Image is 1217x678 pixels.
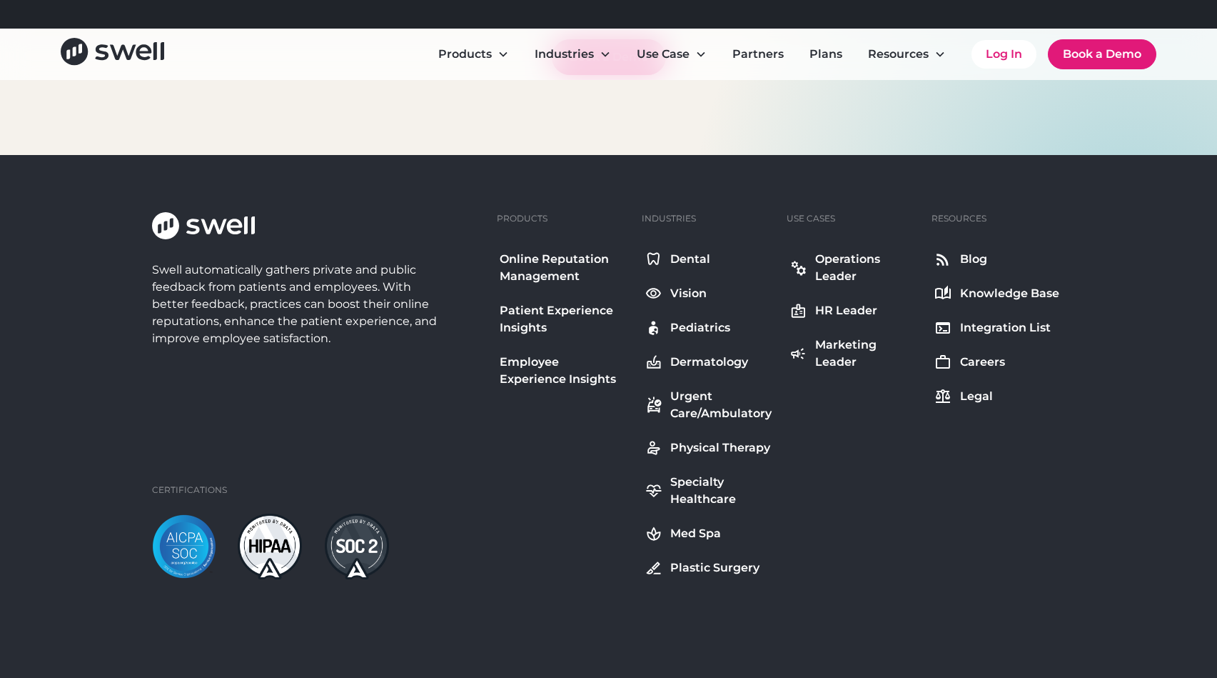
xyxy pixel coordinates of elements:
div: Industries [523,40,622,69]
img: soc2-dark.png [325,514,389,579]
a: Legal [931,385,1062,408]
a: Blog [931,248,1062,271]
div: Patient Experience Insights [500,302,627,336]
a: Specialty Healthcare [642,471,775,511]
div: Industries [642,212,696,225]
div: Use Cases [787,212,835,225]
a: Plans [798,40,854,69]
a: Pediatrics [642,316,775,339]
div: Products [497,212,547,225]
div: Certifications [152,484,227,497]
div: Med Spa [670,525,721,542]
div: Resources [857,40,957,69]
div: Knowledge Base [960,285,1059,302]
div: Blog [960,251,987,268]
div: HR Leader [815,302,877,319]
a: Patient Experience Insights [497,299,630,339]
div: Plastic Surgery [670,559,759,577]
div: Marketing Leader [815,336,917,371]
div: Operations Leader [815,251,917,285]
div: Products [427,40,520,69]
a: Partners [721,40,795,69]
a: Physical Therapy [642,437,775,459]
div: Resources [868,46,929,63]
div: Legal [960,388,993,405]
iframe: Chat Widget [973,524,1217,678]
a: Plastic Surgery [642,557,775,579]
div: Physical Therapy [670,439,770,457]
div: Use Case [625,40,718,69]
div: Online Reputation Management [500,251,627,285]
div: Careers [960,354,1005,371]
a: HR Leader [787,299,920,322]
a: Integration List [931,316,1062,339]
a: home [61,38,164,70]
div: Urgent Care/Ambulatory [670,388,772,422]
div: Swell automatically gathers private and public feedback from patients and employees. With better ... [152,261,443,347]
a: Vision [642,282,775,305]
div: Dermatology [670,354,748,371]
a: Med Spa [642,522,775,545]
a: Employee Experience Insights [497,351,630,391]
a: Log In [971,40,1036,69]
a: Urgent Care/Ambulatory [642,385,775,425]
div: Employee Experience Insights [500,354,627,388]
div: Specialty Healthcare [670,474,772,508]
div: Use Case [637,46,690,63]
a: Careers [931,351,1062,374]
div: Vision [670,285,707,302]
a: Online Reputation Management [497,248,630,288]
a: Knowledge Base [931,282,1062,305]
div: Integration List [960,319,1051,336]
a: Marketing Leader [787,334,920,374]
div: Resources [931,212,986,225]
div: Pediatrics [670,319,730,336]
a: Operations Leader [787,248,920,288]
div: Dental [670,251,710,268]
div: Industries [535,46,594,63]
div: Products [438,46,492,63]
img: hipaa-light.png [238,514,302,579]
a: Dental [642,248,775,271]
a: Book a Demo [1048,39,1156,69]
a: Dermatology [642,351,775,374]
